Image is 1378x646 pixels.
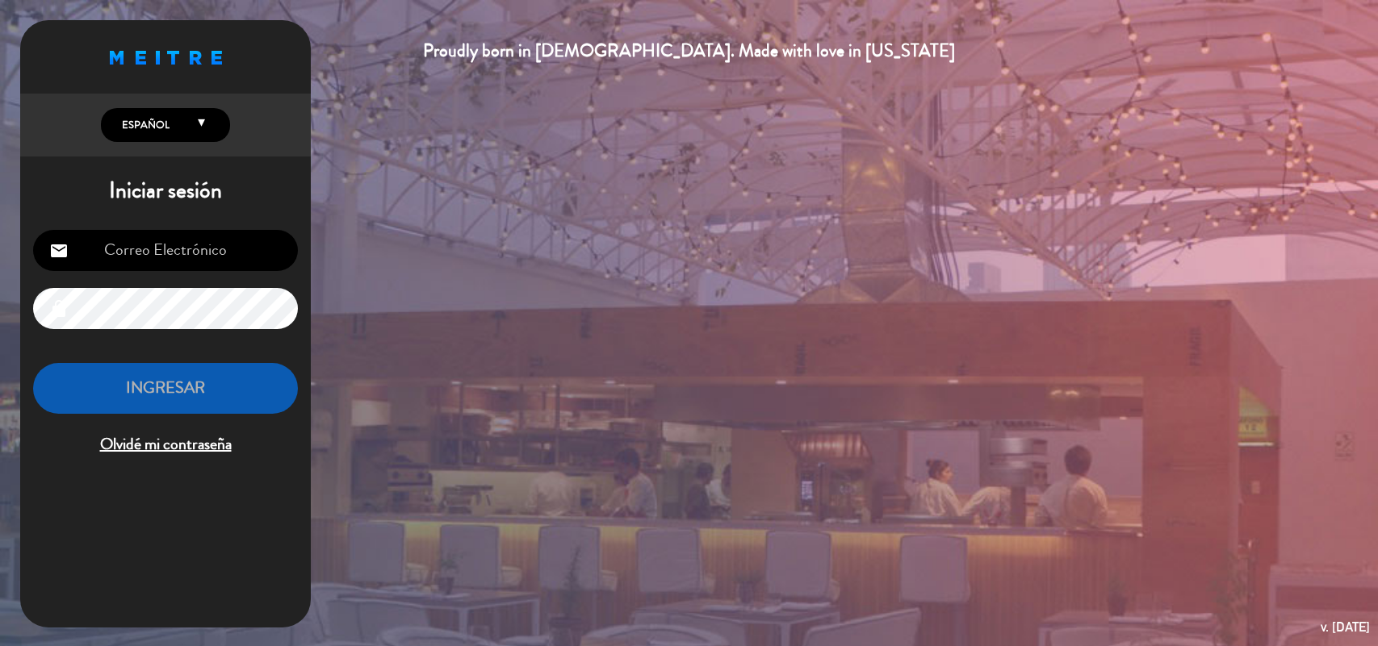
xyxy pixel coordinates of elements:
span: Español [118,117,170,133]
button: INGRESAR [33,363,298,414]
i: lock [49,299,69,319]
div: v. [DATE] [1321,616,1370,638]
h1: Iniciar sesión [20,177,311,205]
span: Olvidé mi contraseña [33,431,298,458]
i: email [49,241,69,260]
input: Correo Electrónico [33,230,298,271]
